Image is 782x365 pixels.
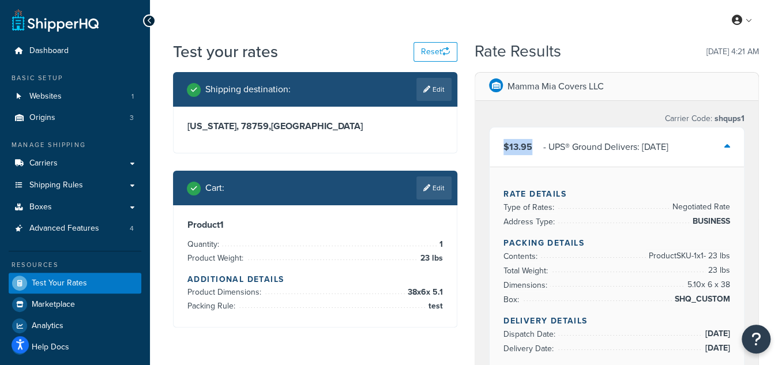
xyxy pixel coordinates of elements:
[131,92,134,101] span: 1
[646,249,730,263] span: Product SKU-1 x 1 - 23 lbs
[503,293,522,306] span: Box:
[503,265,551,277] span: Total Weight:
[543,139,668,155] div: ‌‌‍‍ - UPS® Ground Delivers: [DATE]
[685,278,730,292] span: 5.10 x 6 x 38
[503,315,730,327] h4: Delivery Details
[418,251,443,265] span: 23 lbs
[690,215,730,228] span: BUSINESS
[29,159,58,168] span: Carriers
[503,328,558,340] span: Dispatch Date:
[405,285,443,299] span: 38 x 6 x 5.1
[29,92,62,101] span: Websites
[130,224,134,234] span: 4
[665,111,745,127] p: Carrier Code:
[507,78,604,95] p: Mamma Mia Covers LLC
[706,44,759,60] p: [DATE] 4:21 AM
[9,218,141,239] li: Advanced Features
[503,343,557,355] span: Delivery Date:
[503,201,557,213] span: Type of Rates:
[9,315,141,336] a: Analytics
[437,238,443,251] span: 1
[32,279,87,288] span: Test Your Rates
[426,299,443,313] span: test
[32,300,75,310] span: Marketplace
[503,250,540,262] span: Contents:
[187,300,238,312] span: Packing Rule:
[416,176,452,200] a: Edit
[475,43,561,61] h2: Rate Results
[9,273,141,293] a: Test Your Rates
[503,237,730,249] h4: Packing Details
[32,343,69,352] span: Help Docs
[9,260,141,270] div: Resources
[9,140,141,150] div: Manage Shipping
[187,238,222,250] span: Quantity:
[29,224,99,234] span: Advanced Features
[187,286,264,298] span: Product Dimensions:
[9,40,141,62] a: Dashboard
[503,188,730,200] h4: Rate Details
[9,153,141,174] a: Carriers
[9,73,141,83] div: Basic Setup
[503,216,558,228] span: Address Type:
[205,84,291,95] h2: Shipping destination :
[9,175,141,196] a: Shipping Rules
[702,327,730,341] span: [DATE]
[187,121,443,132] h3: [US_STATE], 78759 , [GEOGRAPHIC_DATA]
[742,325,770,353] button: Open Resource Center
[413,42,457,62] button: Reset
[130,113,134,123] span: 3
[29,113,55,123] span: Origins
[9,107,141,129] li: Origins
[9,86,141,107] li: Websites
[670,200,730,214] span: Negotiated Rate
[416,78,452,101] a: Edit
[29,180,83,190] span: Shipping Rules
[9,294,141,315] a: Marketplace
[205,183,224,193] h2: Cart :
[503,140,532,153] span: $13.95
[705,264,730,277] span: 23 lbs
[9,86,141,107] a: Websites1
[672,292,730,306] span: SHQ_CUSTOM
[702,341,730,355] span: [DATE]
[173,40,278,63] h1: Test your rates
[29,46,69,56] span: Dashboard
[9,107,141,129] a: Origins3
[712,112,745,125] span: shqups1
[32,321,63,331] span: Analytics
[9,337,141,358] a: Help Docs
[9,218,141,239] a: Advanced Features4
[187,252,246,264] span: Product Weight:
[29,202,52,212] span: Boxes
[9,197,141,218] a: Boxes
[503,279,550,291] span: Dimensions:
[187,273,443,285] h4: Additional Details
[187,219,443,231] h3: Product 1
